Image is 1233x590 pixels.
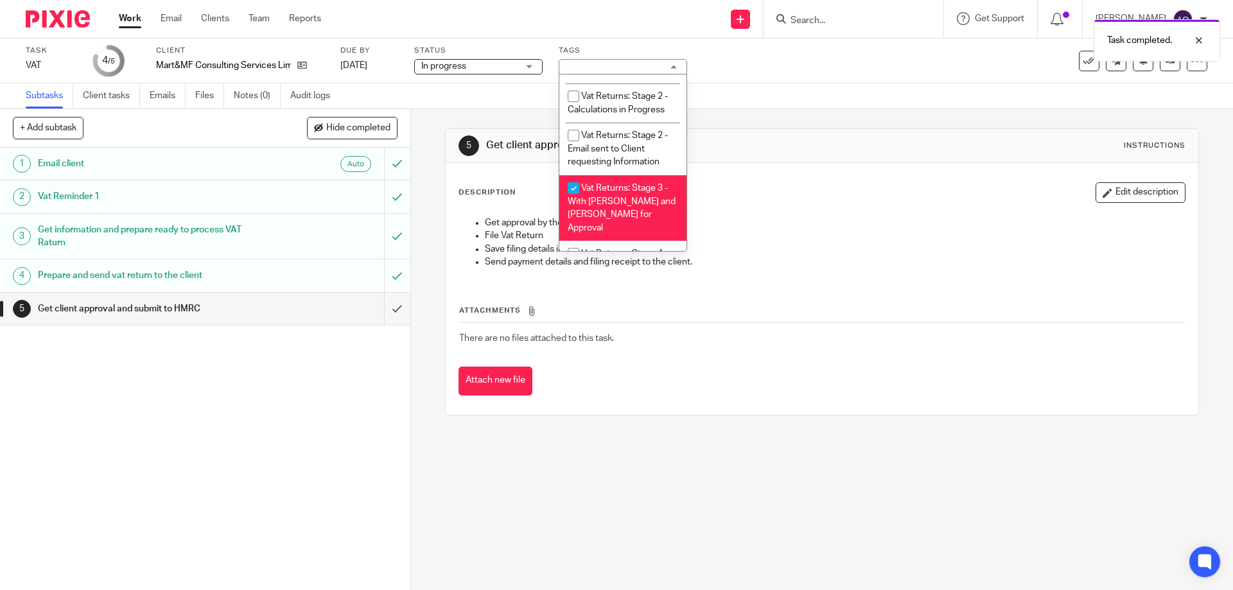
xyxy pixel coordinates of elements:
div: Instructions [1124,141,1185,151]
span: [DATE] [340,61,367,70]
button: Attach new file [459,367,532,395]
h1: Get client approval and submit to HMRC [486,139,850,152]
p: Send payment details and filing receipt to the client. [485,256,1184,268]
label: Client [156,46,324,56]
a: Clients [201,12,229,25]
span: There are no files attached to this task. [459,334,614,343]
a: Emails [150,83,186,108]
a: Files [195,83,224,108]
div: 4 [102,53,115,68]
span: In progress [421,62,466,71]
span: Hide completed [326,123,390,134]
label: Task [26,46,77,56]
span: Vat Returns: Stage 4 - Calculations sent to Client for Approval [568,249,673,284]
div: VAT [26,59,77,72]
label: Tags [559,46,687,56]
h1: Vat Reminder 1 [38,187,260,206]
button: Hide completed [307,117,398,139]
button: + Add subtask [13,117,83,139]
span: Vat Returns: Stage 1 - Information Received [568,53,668,75]
p: File Vat Return [485,229,1184,242]
span: Vat Returns: Stage 2 - Email sent to Client requesting Information [568,131,668,166]
label: Due by [340,46,398,56]
h1: Email client [38,154,260,173]
span: Vat Returns: Stage 2 - Calculations in Progress [568,92,668,114]
p: Get approval by the client to file and save in folder [485,216,1184,229]
p: Description [459,187,516,198]
button: Edit description [1096,182,1185,203]
div: 5 [13,300,31,318]
div: 1 [13,155,31,173]
a: Team [249,12,270,25]
a: Reports [289,12,321,25]
label: Status [414,46,543,56]
a: Notes (0) [234,83,281,108]
a: Work [119,12,141,25]
small: /5 [108,58,115,65]
h1: Get information and prepare ready to process VAT Raturn [38,220,260,253]
div: Auto [340,156,371,172]
span: Attachments [459,307,521,314]
a: Audit logs [290,83,340,108]
p: Task completed. [1107,34,1172,47]
h1: Get client approval and submit to HMRC [38,299,260,318]
a: Email [161,12,182,25]
img: Pixie [26,10,90,28]
h1: Prepare and send vat return to the client [38,266,260,285]
div: 5 [459,135,479,156]
a: Subtasks [26,83,73,108]
p: Save filing details in the client folder [485,243,1184,256]
img: svg%3E [1173,9,1193,30]
div: 3 [13,227,31,245]
div: 4 [13,267,31,285]
span: Vat Returns: Stage 3 - With [PERSON_NAME] and [PERSON_NAME] for Approval [568,184,676,232]
div: 2 [13,188,31,206]
a: Client tasks [83,83,140,108]
p: Mart&MF Consulting Services Limited [156,59,291,72]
